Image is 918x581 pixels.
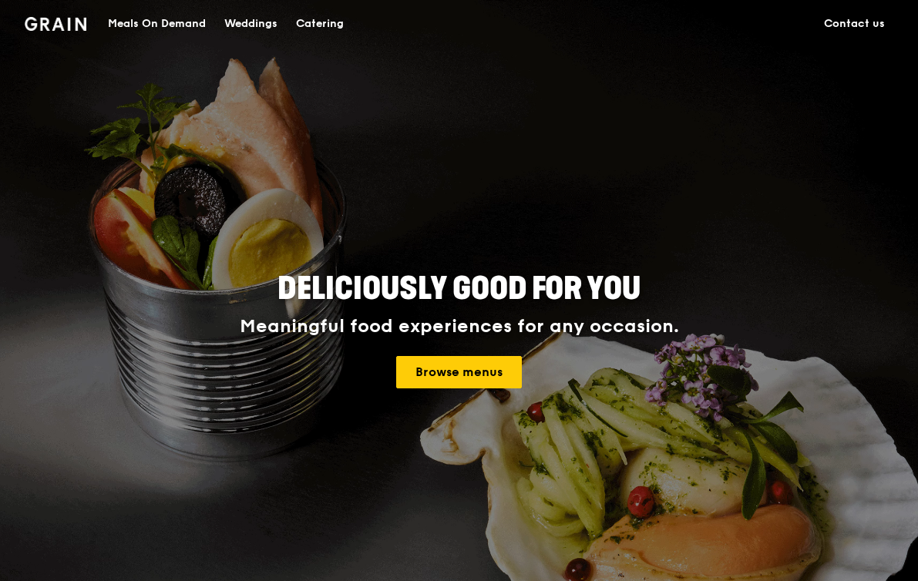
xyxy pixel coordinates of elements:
span: Deliciously good for you [277,270,641,307]
div: Catering [296,1,344,47]
a: Contact us [815,1,894,47]
a: Weddings [215,1,287,47]
div: Weddings [224,1,277,47]
div: Meals On Demand [108,1,206,47]
a: Catering [287,1,353,47]
img: Grain [25,17,87,31]
div: Meaningful food experiences for any occasion. [182,316,737,338]
a: Browse menus [396,356,522,388]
